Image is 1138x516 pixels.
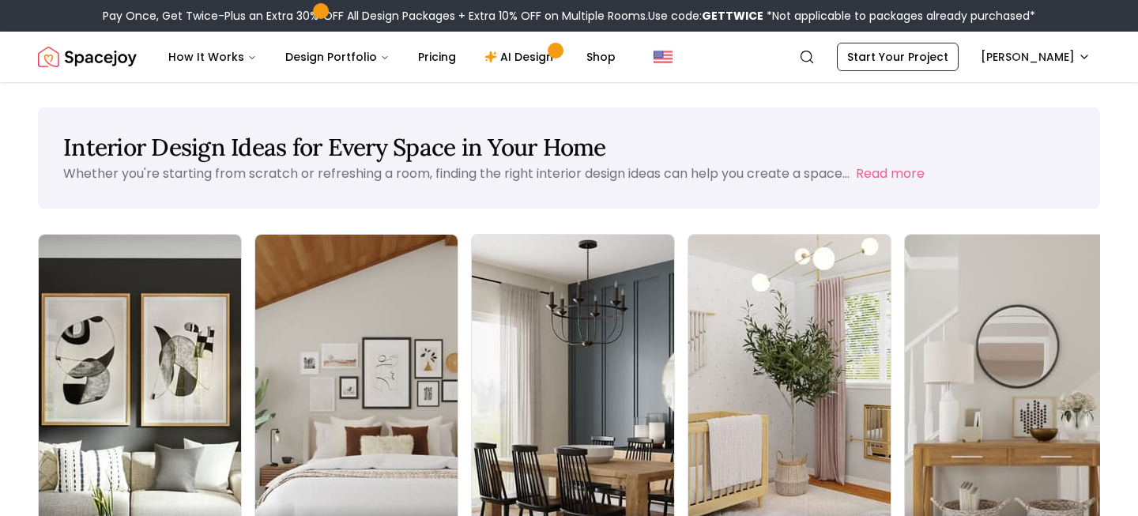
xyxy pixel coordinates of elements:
[856,164,925,183] button: Read more
[654,47,673,66] img: United States
[837,43,959,71] a: Start Your Project
[763,8,1035,24] span: *Not applicable to packages already purchased*
[648,8,763,24] span: Use code:
[156,41,269,73] button: How It Works
[38,41,137,73] img: Spacejoy Logo
[273,41,402,73] button: Design Portfolio
[702,8,763,24] b: GETTWICE
[472,41,571,73] a: AI Design
[63,133,1075,161] h1: Interior Design Ideas for Every Space in Your Home
[574,41,628,73] a: Shop
[971,43,1100,71] button: [PERSON_NAME]
[405,41,469,73] a: Pricing
[38,32,1100,82] nav: Global
[103,8,1035,24] div: Pay Once, Get Twice-Plus an Extra 30% OFF All Design Packages + Extra 10% OFF on Multiple Rooms.
[63,164,850,183] p: Whether you're starting from scratch or refreshing a room, finding the right interior design idea...
[156,41,628,73] nav: Main
[38,41,137,73] a: Spacejoy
